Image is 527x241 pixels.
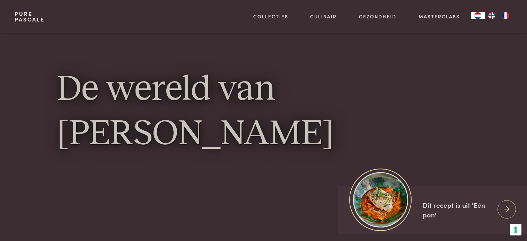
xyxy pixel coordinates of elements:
button: Uw voorkeuren voor toestemming voor trackingtechnologieën [510,224,521,235]
h1: De wereld van [PERSON_NAME] [57,68,470,156]
a: Gezondheid [359,13,396,20]
a: EN [485,12,499,19]
div: Dit recept is uit 'Eén pan' [423,200,492,220]
img: https://admin.purepascale.com/wp-content/uploads/2025/08/home_recept_link.jpg [353,172,408,227]
a: Collecties [253,13,288,20]
div: Language [471,12,485,19]
a: Culinair [310,13,337,20]
a: https://admin.purepascale.com/wp-content/uploads/2025/08/home_recept_link.jpg Dit recept is uit '... [338,186,527,234]
a: Masterclass [419,13,460,20]
a: FR [499,12,512,19]
aside: Language selected: Nederlands [471,12,512,19]
a: PurePascale [15,11,45,22]
ul: Language list [485,12,512,19]
a: NL [471,12,485,19]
